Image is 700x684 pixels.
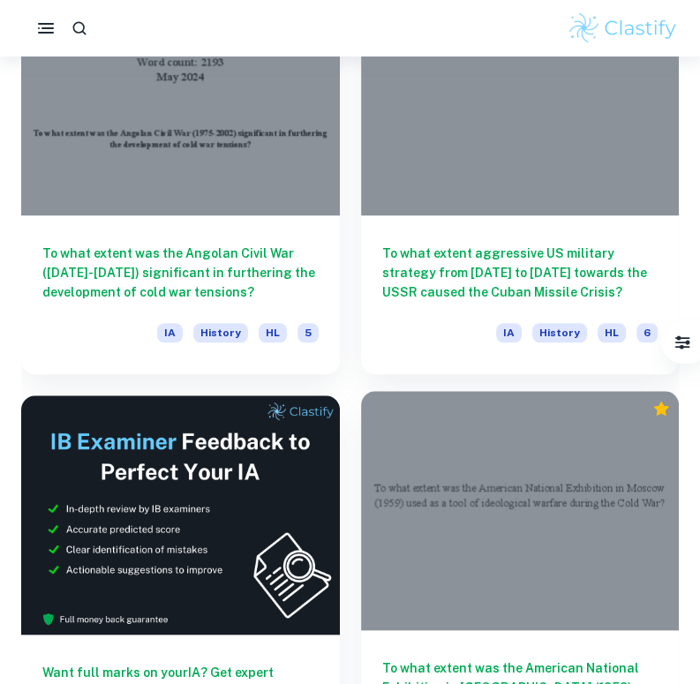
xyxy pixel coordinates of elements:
h6: To what extent aggressive US military strategy from [DATE] to [DATE] towards the USSR caused the ... [382,244,659,302]
span: IA [496,323,522,342]
img: Clastify logo [567,11,679,46]
span: History [532,323,587,342]
div: Premium [652,400,670,417]
span: History [193,323,248,342]
span: 6 [636,323,658,342]
span: HL [598,323,626,342]
h6: To what extent was the Angolan Civil War ([DATE]-[DATE]) significant in furthering the developmen... [42,244,319,302]
span: HL [259,323,287,342]
img: Thumbnail [21,395,340,634]
span: IA [157,323,183,342]
button: Filter [665,325,700,360]
span: 5 [297,323,319,342]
